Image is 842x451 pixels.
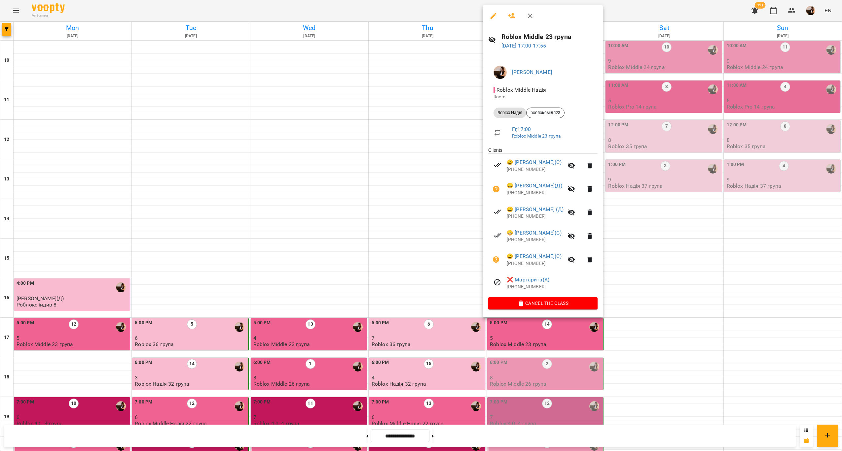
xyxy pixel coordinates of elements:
[488,297,598,309] button: Cancel the class
[488,252,504,268] button: Unpaid. Bill the attendance?
[501,43,546,49] a: [DATE] 17:00-17:55
[494,231,501,239] svg: Paid
[494,299,592,307] span: Cancel the class
[507,166,564,173] p: [PHONE_NUMBER]
[526,108,565,118] div: роблоксмідл23
[507,190,564,196] p: [PHONE_NUMBER]
[527,110,564,116] span: роблоксмідл23
[494,278,501,286] svg: Visit canceled
[507,284,598,290] p: [PHONE_NUMBER]
[488,181,504,197] button: Unpaid. Bill the attendance?
[494,161,501,169] svg: Paid
[507,276,549,284] a: ❌ Маргарита(А)
[512,126,531,132] a: Fr , 17:00
[512,69,552,75] a: [PERSON_NAME]
[494,66,507,79] img: f1c8304d7b699b11ef2dd1d838014dff.jpg
[494,87,547,93] span: - Roblox Middle Надія
[488,147,598,297] ul: Clients
[494,208,501,216] svg: Paid
[494,110,526,116] span: Roblox Надія
[507,237,564,243] p: [PHONE_NUMBER]
[507,229,562,237] a: 😀 [PERSON_NAME](С)
[507,158,562,166] a: 😀 [PERSON_NAME](С)
[494,94,592,100] p: Room
[507,206,564,213] a: 😀 [PERSON_NAME] (Д)
[501,32,598,42] h6: Roblox Middle 23 група
[512,133,561,139] a: Roblox Middle 23 група
[507,260,564,267] p: [PHONE_NUMBER]
[507,252,562,260] a: 😀 [PERSON_NAME](С)
[507,182,562,190] a: 😀 [PERSON_NAME](Д)
[507,213,564,220] p: [PHONE_NUMBER]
